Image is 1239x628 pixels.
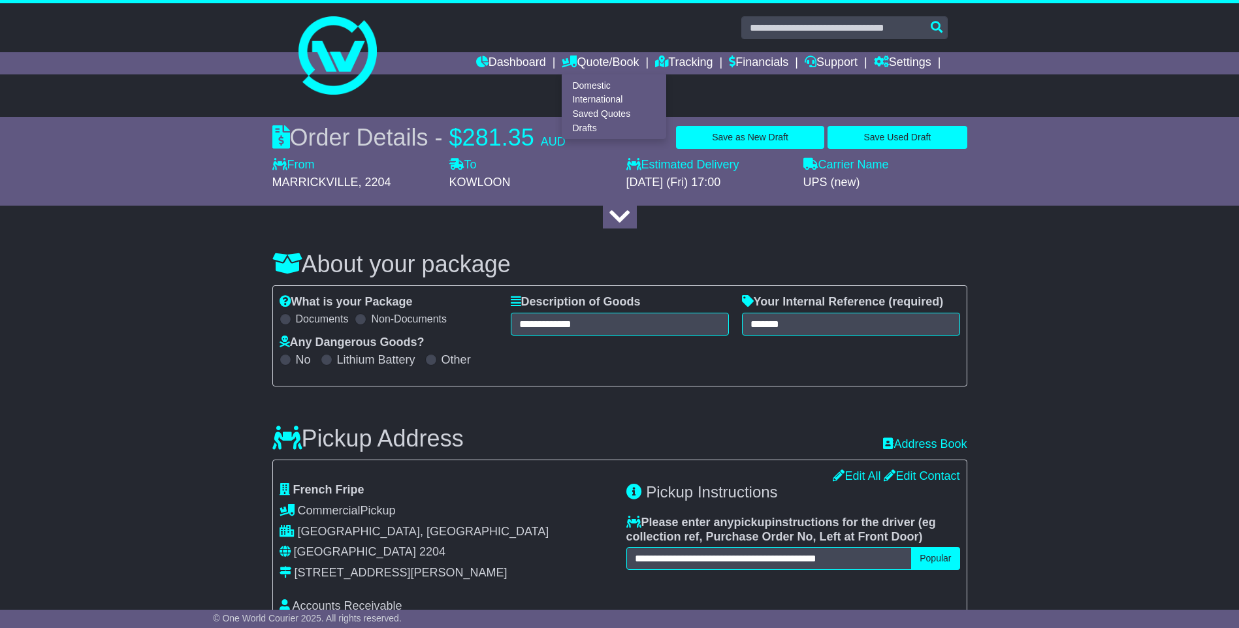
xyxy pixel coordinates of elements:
[626,516,936,543] span: eg collection ref, Purchase Order No, Left at Front Door
[655,52,713,74] a: Tracking
[562,52,639,74] a: Quote/Book
[884,469,959,482] a: Edit Contact
[371,313,447,325] label: Non-Documents
[911,547,959,570] button: Popular
[805,52,858,74] a: Support
[676,126,824,149] button: Save as New Draft
[541,135,566,148] span: AUD
[511,295,641,309] label: Description of Goods
[280,504,613,518] div: Pickup
[298,504,361,517] span: Commercial
[626,516,960,544] label: Please enter any instructions for the driver ( )
[449,124,462,151] span: $
[213,613,402,623] span: © One World Courier 2025. All rights reserved.
[359,176,391,189] span: , 2204
[298,525,549,538] span: [GEOGRAPHIC_DATA], [GEOGRAPHIC_DATA]
[296,353,311,368] label: No
[803,176,967,190] div: UPS (new)
[828,126,967,149] button: Save Used Draft
[295,566,507,580] div: [STREET_ADDRESS][PERSON_NAME]
[280,336,425,350] label: Any Dangerous Goods?
[562,93,666,107] a: International
[462,124,534,151] span: 281.35
[293,599,402,612] span: Accounts Receivable
[449,176,511,189] span: KOWLOON
[626,176,790,190] div: [DATE] (Fri) 17:00
[419,545,445,558] span: 2204
[626,158,790,172] label: Estimated Delivery
[337,353,415,368] label: Lithium Battery
[272,251,967,277] h3: About your package
[562,74,666,139] div: Quote/Book
[874,52,931,74] a: Settings
[294,545,416,558] span: [GEOGRAPHIC_DATA]
[272,176,359,189] span: MARRICKVILLE
[449,158,477,172] label: To
[442,353,471,368] label: Other
[272,426,464,452] h3: Pickup Address
[646,483,777,501] span: Pickup Instructions
[883,437,967,452] a: Address Book
[734,516,772,529] span: pickup
[293,483,364,496] span: French Fripe
[562,78,666,93] a: Domestic
[742,295,944,309] label: Your Internal Reference (required)
[296,313,349,325] label: Documents
[280,295,413,309] label: What is your Package
[803,158,889,172] label: Carrier Name
[272,123,566,151] div: Order Details -
[272,158,315,172] label: From
[833,469,880,482] a: Edit All
[562,107,666,121] a: Saved Quotes
[562,121,666,135] a: Drafts
[476,52,546,74] a: Dashboard
[729,52,788,74] a: Financials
